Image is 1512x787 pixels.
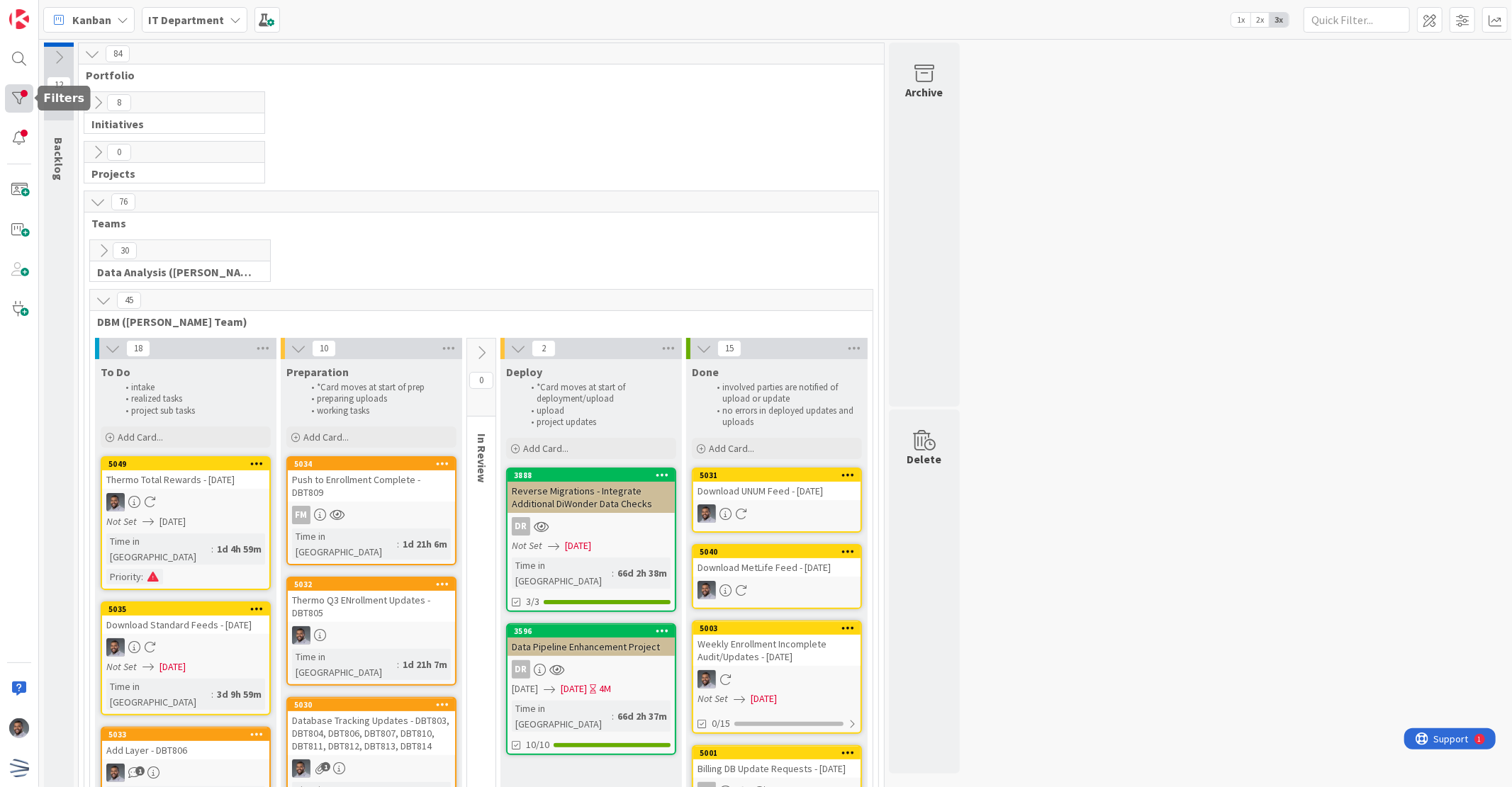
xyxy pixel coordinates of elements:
[102,638,269,657] div: FS
[1231,13,1250,27] span: 1x
[712,716,730,731] span: 0/15
[91,166,247,181] span: Projects
[288,711,455,755] div: Database Tracking Updates - DBT803, DBT804, DBT806, DBT807, DBT810, DBT811, DBT812, DBT813, DBT814
[102,728,269,741] div: 5033
[1250,13,1270,27] span: 2x
[693,469,861,482] div: 5031
[506,365,542,379] span: Deploy
[102,458,269,470] div: 5049
[303,382,454,393] li: *Card moves at start of prep
[523,382,674,405] li: *Card moves at start of deployment/upload
[693,759,861,778] div: Billing DB Update Requests - [DATE]
[118,382,269,393] li: intake
[508,469,675,513] div: 3888Reverse Migrations - Integrate Additional DiWonder Data Checks
[508,482,675,513] div: Reverse Migrations - Integrate Additional DiWonder Data Checks
[288,626,455,645] div: FS
[397,536,399,552] span: :
[102,603,269,616] div: 5035
[399,536,451,552] div: 1d 21h 6m
[399,657,451,672] div: 1d 21h 7m
[106,660,137,673] i: Not Set
[102,603,269,634] div: 5035Download Standard Feeds - [DATE]
[118,393,269,404] li: realized tasks
[102,616,269,634] div: Download Standard Feeds - [DATE]
[74,6,77,17] div: 1
[292,759,310,778] img: FS
[700,470,861,480] div: 5031
[126,340,150,357] span: 18
[135,766,145,776] span: 1
[508,469,675,482] div: 3888
[698,670,716,689] img: FS
[523,442,569,455] span: Add Card...
[286,456,457,565] a: 5034Push to Enrollment Complete - DBT809FMTime in [GEOGRAPHIC_DATA]:1d 21h 6m
[106,493,125,511] img: FS
[303,405,454,417] li: working tasks
[692,468,862,533] a: 5031Download UNUM Feed - [DATE]FS
[288,458,455,502] div: 5034Push to Enrollment Complete - DBT809
[303,431,349,443] span: Add Card...
[286,365,349,379] span: Preparation
[717,340,741,357] span: 15
[97,315,855,329] span: DBM (David Team)
[693,482,861,500] div: Download UNUM Feed - [DATE]
[523,417,674,428] li: project updates
[475,434,489,482] span: In Review
[117,292,141,309] span: 45
[512,539,542,552] i: Not Set
[106,533,211,565] div: Time in [GEOGRAPHIC_DATA]
[113,242,137,259] span: 30
[288,759,455,778] div: FS
[211,686,213,702] span: :
[709,405,860,429] li: no errors in deployed updates and uploads
[9,718,29,738] img: FS
[101,456,271,590] a: 5049Thermo Total Rewards - [DATE]FSNot Set[DATE]Time in [GEOGRAPHIC_DATA]:1d 4h 59mPriority:
[693,670,861,689] div: FS
[102,493,269,511] div: FS
[508,517,675,536] div: DR
[692,621,862,734] a: 5003Weekly Enrollment Incomplete Audit/Updates - [DATE]FSNot Set[DATE]0/15
[159,514,186,529] span: [DATE]
[288,458,455,470] div: 5034
[693,504,861,523] div: FS
[700,547,861,557] div: 5040
[512,660,530,679] div: DR
[102,728,269,759] div: 5033Add Layer - DBT806
[506,468,676,612] a: 3888Reverse Migrations - Integrate Additional DiWonder Data ChecksDRNot Set[DATE]Time in [GEOGRAP...
[693,558,861,577] div: Download MetLife Feed - [DATE]
[213,541,265,557] div: 1d 4h 59m
[523,405,674,417] li: upload
[102,470,269,489] div: Thermo Total Rewards - [DATE]
[514,470,675,480] div: 3888
[692,365,719,379] span: Done
[294,579,455,589] div: 5032
[321,762,330,771] span: 1
[469,372,493,389] span: 0
[561,681,587,696] span: [DATE]
[698,581,716,599] img: FS
[512,557,612,589] div: Time in [GEOGRAPHIC_DATA]
[106,679,211,710] div: Time in [GEOGRAPHIC_DATA]
[288,578,455,591] div: 5032
[52,137,66,181] span: Backlog
[506,623,676,755] a: 3596Data Pipeline Enhancement ProjectDR[DATE][DATE]4MTime in [GEOGRAPHIC_DATA]:66d 2h 37m10/10
[512,517,530,536] div: DR
[106,569,141,584] div: Priority
[700,748,861,758] div: 5001
[9,9,29,29] img: Visit kanbanzone.com
[91,216,861,230] span: Teams
[108,730,269,740] div: 5033
[751,691,777,706] span: [DATE]
[292,528,397,560] div: Time in [GEOGRAPHIC_DATA]
[43,91,84,105] h5: Filters
[693,469,861,500] div: 5031Download UNUM Feed - [DATE]
[709,442,754,455] span: Add Card...
[693,747,861,778] div: 5001Billing DB Update Requests - [DATE]
[614,708,671,724] div: 66d 2h 37m
[288,578,455,622] div: 5032Thermo Q3 ENrollment Updates - DBT805
[693,622,861,666] div: 5003Weekly Enrollment Incomplete Audit/Updates - [DATE]
[102,764,269,782] div: FS
[106,764,125,782] img: FS
[106,515,137,528] i: Not Set
[107,144,131,161] span: 0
